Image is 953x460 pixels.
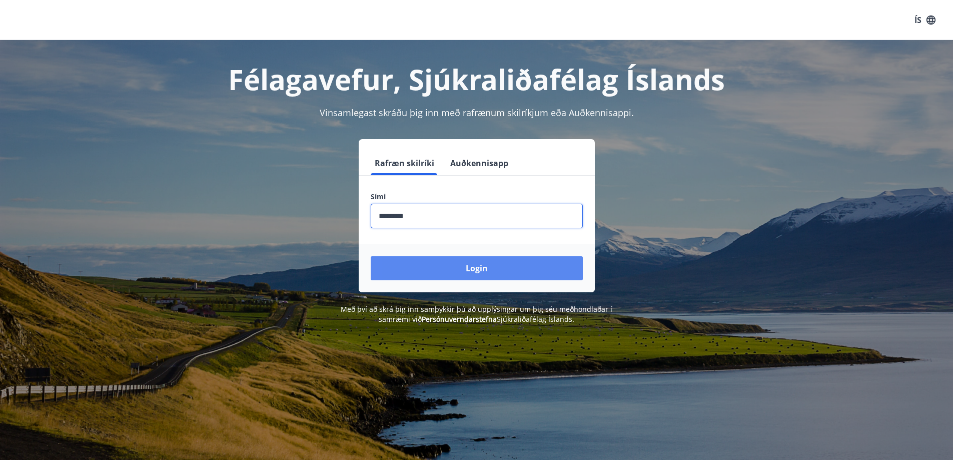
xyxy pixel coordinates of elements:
[446,151,512,175] button: Auðkennisapp
[371,151,438,175] button: Rafræn skilríki
[320,107,634,119] span: Vinsamlegast skráðu þig inn með rafrænum skilríkjum eða Auðkennisappi.
[371,192,583,202] label: Sími
[371,256,583,280] button: Login
[341,304,612,324] span: Með því að skrá þig inn samþykkir þú að upplýsingar um þig séu meðhöndlaðar í samræmi við Sjúkral...
[422,314,497,324] a: Persónuverndarstefna
[909,11,941,29] button: ÍS
[129,60,825,98] h1: Félagavefur, Sjúkraliðafélag Íslands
